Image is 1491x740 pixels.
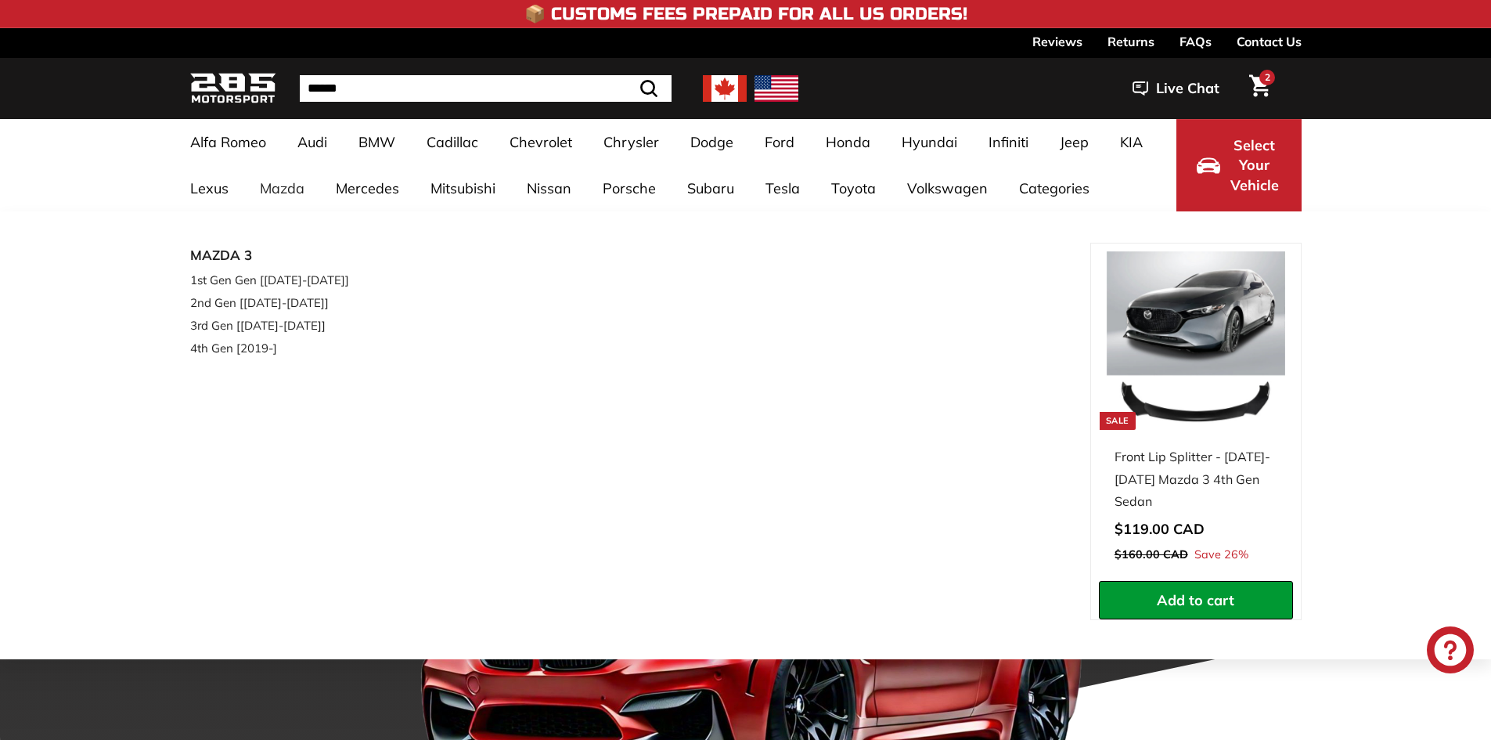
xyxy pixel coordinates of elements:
a: Mazda [244,165,320,211]
a: Tesla [750,165,816,211]
a: KIA [1104,119,1158,165]
inbox-online-store-chat: Shopify online store chat [1422,626,1478,677]
span: Live Chat [1156,78,1219,99]
a: Mercedes [320,165,415,211]
a: Hyundai [886,119,973,165]
span: $160.00 CAD [1115,547,1188,561]
a: Chevrolet [494,119,588,165]
div: Front Lip Splitter - [DATE]-[DATE] Mazda 3 4th Gen Sedan [1115,446,1277,513]
a: BMW [343,119,411,165]
a: Returns [1107,28,1154,55]
span: 2 [1265,71,1270,83]
a: Cadillac [411,119,494,165]
a: Dodge [675,119,749,165]
a: FAQs [1179,28,1212,55]
a: Sale Front Lip Splitter - [DATE]-[DATE] Mazda 3 4th Gen Sedan Save 26% [1099,244,1293,581]
a: Porsche [587,165,672,211]
a: MAZDA 3 [190,243,375,269]
a: 1st Gen Gen [[DATE]-[DATE]] [190,269,375,291]
a: Lexus [175,165,244,211]
button: Live Chat [1112,69,1240,108]
span: Select Your Vehicle [1228,135,1281,196]
input: Search [300,75,672,102]
a: Chrysler [588,119,675,165]
a: Mitsubishi [415,165,511,211]
a: Audi [282,119,343,165]
div: Sale [1100,412,1136,430]
a: Contact Us [1237,28,1302,55]
a: Infiniti [973,119,1044,165]
a: Categories [1003,165,1105,211]
h4: 📦 Customs Fees Prepaid for All US Orders! [524,5,967,23]
span: $119.00 CAD [1115,520,1205,538]
span: Save 26% [1194,545,1248,565]
button: Add to cart [1099,581,1293,620]
a: 3rd Gen [[DATE]-[DATE]] [190,314,375,337]
a: Toyota [816,165,891,211]
button: Select Your Vehicle [1176,119,1302,211]
a: Volkswagen [891,165,1003,211]
a: Jeep [1044,119,1104,165]
a: Alfa Romeo [175,119,282,165]
a: Reviews [1032,28,1082,55]
a: 4th Gen [2019-] [190,337,375,359]
a: Cart [1240,62,1280,115]
a: 2nd Gen [[DATE]-[DATE]] [190,291,375,314]
a: Honda [810,119,886,165]
img: Logo_285_Motorsport_areodynamics_components [190,70,276,107]
span: Add to cart [1157,591,1234,609]
a: Subaru [672,165,750,211]
a: Nissan [511,165,587,211]
a: Ford [749,119,810,165]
